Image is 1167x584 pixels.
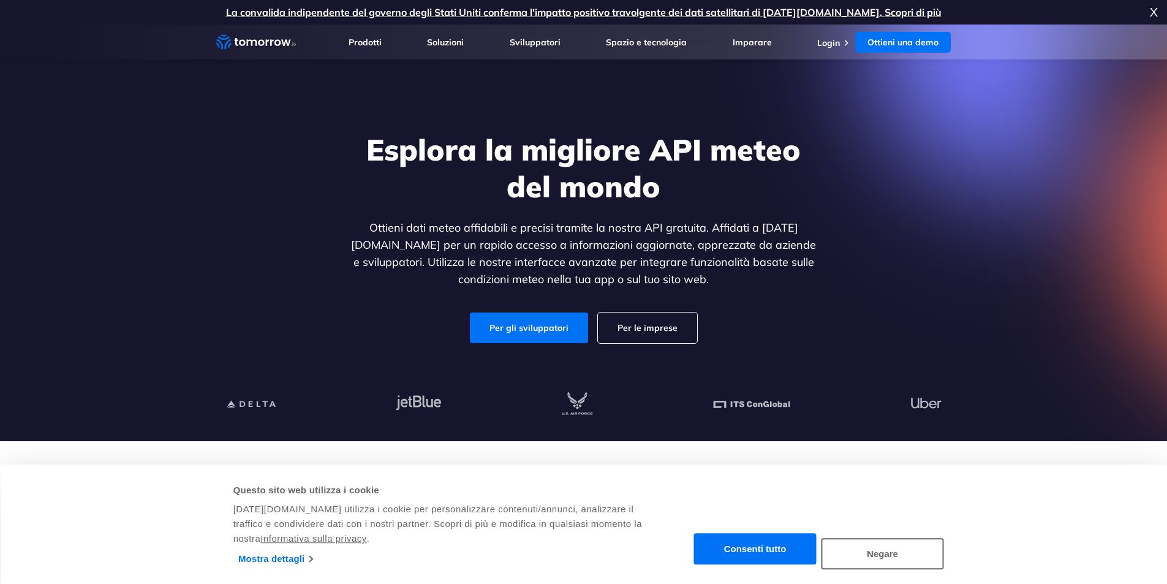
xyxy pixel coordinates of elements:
font: Questo sito web utilizza i cookie [233,485,379,495]
font: . [367,533,370,544]
a: Login [817,37,840,48]
a: Sviluppatori [510,37,561,48]
font: Consenti tutto [724,544,787,555]
font: Ottieni una demo [867,37,939,48]
font: Mostra dettagli [238,553,304,564]
font: Negare [867,548,898,559]
font: [DATE][DOMAIN_NAME] utilizza i cookie per personalizzare contenuti/annunci, analizzare il traffic... [233,504,642,544]
font: Ottieni dati meteo affidabili e precisi tramite la nostra API gratuita. Affidati a [DATE][DOMAIN_... [351,221,816,286]
font: Per gli sviluppatori [489,322,568,333]
button: Negare [821,538,944,569]
a: Informativa sulla privacy [260,533,366,544]
a: Collegamento alla casa [216,33,296,51]
font: Esplora la migliore API meteo del mondo [366,131,801,205]
a: Per gli sviluppatori [470,313,588,343]
a: Mostra dettagli [238,550,312,568]
a: Imparare [733,37,772,48]
button: Consenti tutto [694,534,817,565]
a: Ottieni una demo [855,32,951,53]
a: La convalida indipendente del governo degli Stati Uniti conferma l'impatto positivo travolgente d... [226,6,942,18]
a: Soluzioni [427,37,464,48]
a: Spazio e tecnologia [606,37,687,48]
font: X [1150,4,1158,20]
font: Per le imprese [617,322,678,333]
a: Per le imprese [598,313,697,343]
a: Prodotti [349,37,382,48]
